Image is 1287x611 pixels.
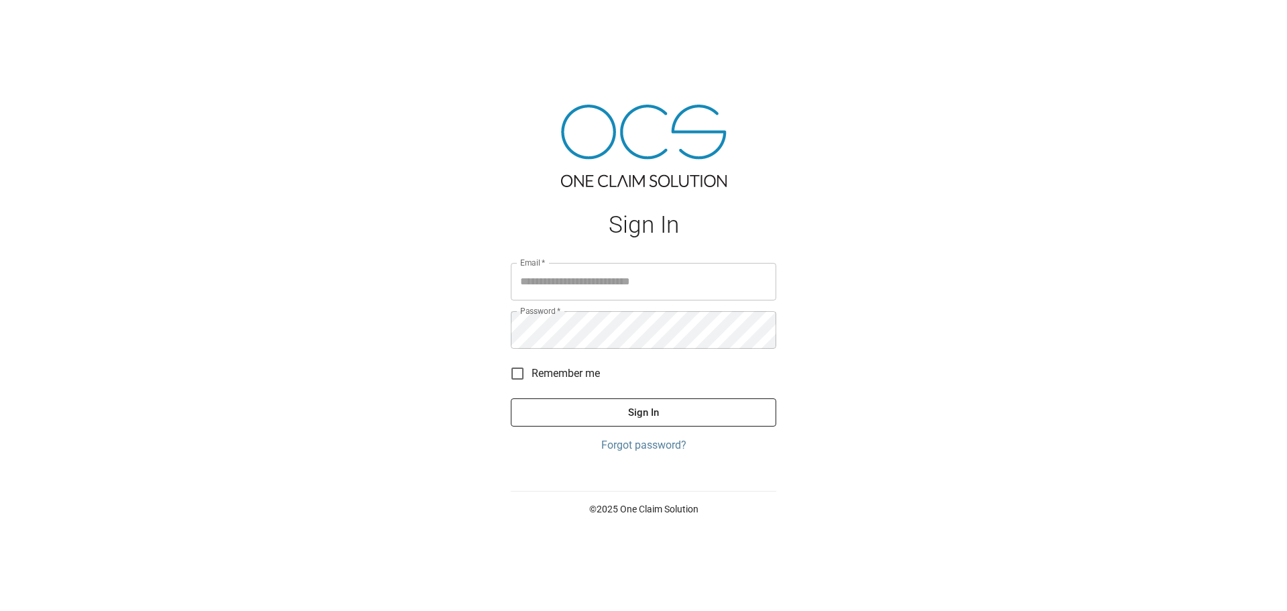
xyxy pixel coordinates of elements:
a: Forgot password? [511,437,776,453]
img: ocs-logo-tra.png [561,105,727,187]
span: Remember me [532,366,600,382]
label: Email [520,257,546,268]
button: Sign In [511,398,776,427]
h1: Sign In [511,211,776,239]
p: © 2025 One Claim Solution [511,502,776,516]
label: Password [520,305,560,317]
img: ocs-logo-white-transparent.png [16,8,70,35]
